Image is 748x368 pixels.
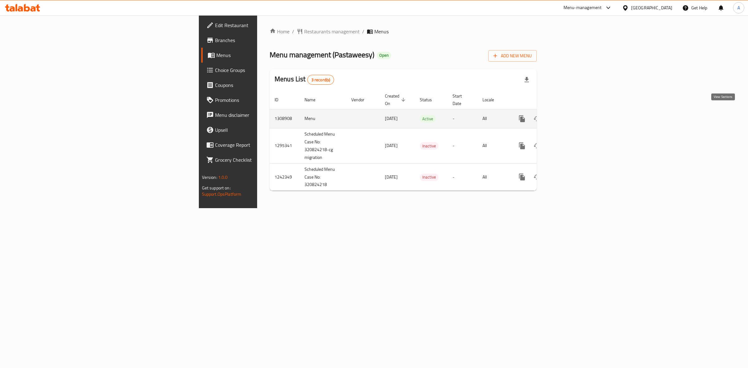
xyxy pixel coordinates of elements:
[307,75,334,85] div: Total records count
[515,111,530,126] button: more
[275,96,286,103] span: ID
[448,128,477,163] td: -
[297,28,360,35] a: Restaurants management
[201,122,324,137] a: Upsell
[215,81,319,89] span: Coupons
[201,78,324,93] a: Coupons
[420,115,436,122] span: Active
[270,28,537,35] nav: breadcrumb
[477,128,510,163] td: All
[448,109,477,128] td: -
[201,33,324,48] a: Branches
[477,163,510,191] td: All
[201,93,324,108] a: Promotions
[737,4,740,11] span: A
[448,163,477,191] td: -
[270,90,579,191] table: enhanced table
[477,109,510,128] td: All
[385,173,398,181] span: [DATE]
[215,126,319,134] span: Upsell
[385,114,398,122] span: [DATE]
[215,66,319,74] span: Choice Groups
[374,28,389,35] span: Menus
[201,152,324,167] a: Grocery Checklist
[530,138,544,153] button: Change Status
[482,96,502,103] span: Locale
[488,50,537,62] button: Add New Menu
[377,52,391,59] div: Open
[218,173,228,181] span: 1.0.0
[515,138,530,153] button: more
[420,96,440,103] span: Status
[215,22,319,29] span: Edit Restaurant
[215,96,319,104] span: Promotions
[530,170,544,184] button: Change Status
[201,108,324,122] a: Menu disclaimer
[519,72,534,87] div: Export file
[308,77,334,83] span: 3 record(s)
[377,53,391,58] span: Open
[275,74,334,85] h2: Menus List
[215,111,319,119] span: Menu disclaimer
[351,96,372,103] span: Vendor
[420,142,439,150] span: Inactive
[493,52,532,60] span: Add New Menu
[215,36,319,44] span: Branches
[201,137,324,152] a: Coverage Report
[215,156,319,164] span: Grocery Checklist
[201,63,324,78] a: Choice Groups
[202,190,242,198] a: Support.OpsPlatform
[201,48,324,63] a: Menus
[202,173,217,181] span: Version:
[510,90,579,109] th: Actions
[453,92,470,107] span: Start Date
[202,184,231,192] span: Get support on:
[216,51,319,59] span: Menus
[201,18,324,33] a: Edit Restaurant
[515,170,530,184] button: more
[215,141,319,149] span: Coverage Report
[563,4,602,12] div: Menu-management
[631,4,672,11] div: [GEOGRAPHIC_DATA]
[385,92,407,107] span: Created On
[304,28,360,35] span: Restaurants management
[362,28,364,35] li: /
[385,141,398,150] span: [DATE]
[304,96,324,103] span: Name
[420,174,439,181] span: Inactive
